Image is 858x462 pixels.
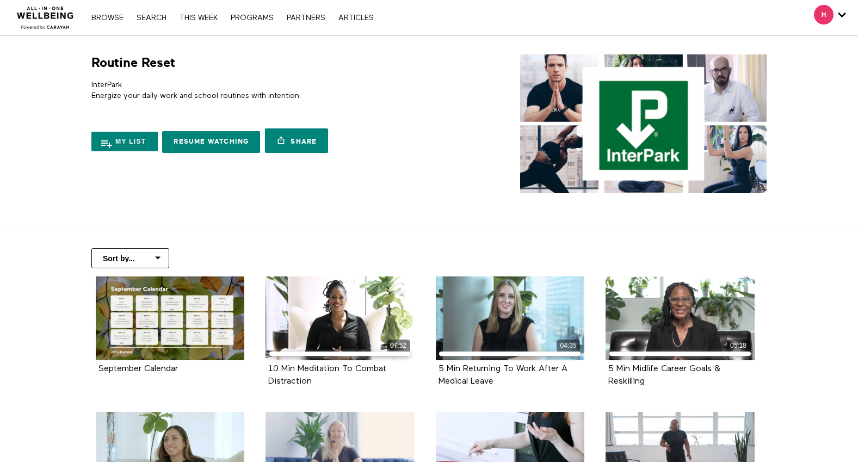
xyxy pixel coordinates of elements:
[727,340,750,352] div: 05:18
[96,276,245,360] a: September Calendar
[86,12,379,23] nav: Primary
[557,340,580,352] div: 04:35
[174,14,223,22] a: THIS WEEK
[162,131,260,153] a: Resume Watching
[387,340,410,352] div: 07:52
[91,54,175,71] h1: Routine Reset
[266,276,415,360] a: 10 Min Meditation To Combat Distraction 07:52
[439,365,567,386] strong: 5 Min Returning To Work After A Medical Leave
[606,276,755,360] a: 5 Min Midlife Career Goals & Reskilling 05:18
[436,276,585,360] a: 5 Min Returning To Work After A Medical Leave 04:35
[91,132,158,151] button: My list
[268,365,386,386] strong: 10 Min Meditation To Combat Distraction
[608,365,720,385] a: 5 Min Midlife Career Goals & Reskilling
[131,14,172,22] a: Search
[281,14,331,22] a: PARTNERS
[265,128,328,153] a: Share
[225,14,279,22] a: PROGRAMS
[520,54,767,193] img: Routine Reset
[268,365,386,385] a: 10 Min Meditation To Combat Distraction
[608,365,720,386] strong: 5 Min Midlife Career Goals & Reskilling
[86,14,129,22] a: Browse
[439,365,567,385] a: 5 Min Returning To Work After A Medical Leave
[91,79,425,102] p: InterPark Energize your daily work and school routines with intention.
[98,365,178,373] a: September Calendar
[333,14,379,22] a: ARTICLES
